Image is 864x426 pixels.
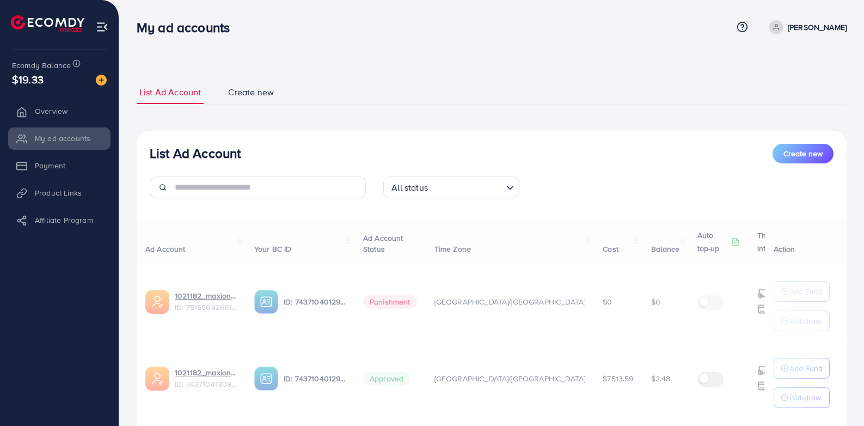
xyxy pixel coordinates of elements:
[228,86,274,99] span: Create new
[431,178,502,196] input: Search for option
[12,60,71,71] span: Ecomdy Balance
[139,86,201,99] span: List Ad Account
[389,180,430,196] span: All status
[12,71,44,87] span: $19.33
[11,15,84,32] img: logo
[773,144,834,163] button: Create new
[96,21,108,33] img: menu
[96,75,107,86] img: image
[137,20,238,35] h3: My ad accounts
[765,20,847,34] a: [PERSON_NAME]
[783,148,823,159] span: Create new
[788,21,847,34] p: [PERSON_NAME]
[150,145,241,161] h3: List Ad Account
[383,177,519,198] div: Search for option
